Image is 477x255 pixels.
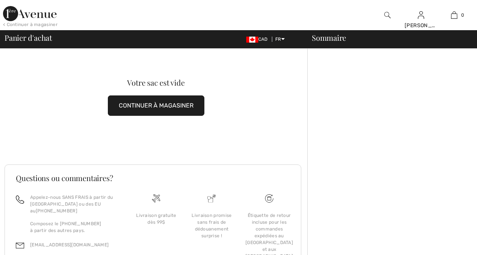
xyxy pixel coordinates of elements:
div: < Continuer à magasiner [3,21,58,28]
img: call [16,195,24,204]
a: [PHONE_NUMBER] [36,208,77,214]
img: Canadian Dollar [246,37,258,43]
img: Livraison gratuite dès 99$ [265,194,273,203]
img: Livraison promise sans frais de dédouanement surprise&nbsp;! [207,194,216,203]
a: 0 [438,11,471,20]
div: [PERSON_NAME] [405,22,437,29]
button: CONTINUER À MAGASINER [108,95,204,116]
img: Livraison gratuite dès 99$ [152,194,160,203]
img: Mon panier [451,11,457,20]
div: Livraison promise sans frais de dédouanement surprise ! [190,212,233,239]
a: [EMAIL_ADDRESS][DOMAIN_NAME] [30,242,109,247]
p: Appelez-nous SANS FRAIS à partir du [GEOGRAPHIC_DATA] ou des EU au [30,194,120,214]
img: 1ère Avenue [3,6,57,21]
div: Votre sac est vide [20,79,292,86]
img: recherche [384,11,391,20]
div: Sommaire [303,34,472,41]
h3: Questions ou commentaires? [16,174,290,182]
img: email [16,241,24,250]
p: Composez le [PHONE_NUMBER] à partir des autres pays. [30,220,120,234]
a: Se connecter [418,11,424,18]
span: Panier d'achat [5,34,52,41]
img: Mes infos [418,11,424,20]
div: Livraison gratuite dès 99$ [135,212,178,226]
span: FR [275,37,285,42]
span: 0 [461,12,464,18]
span: CAD [246,37,271,42]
